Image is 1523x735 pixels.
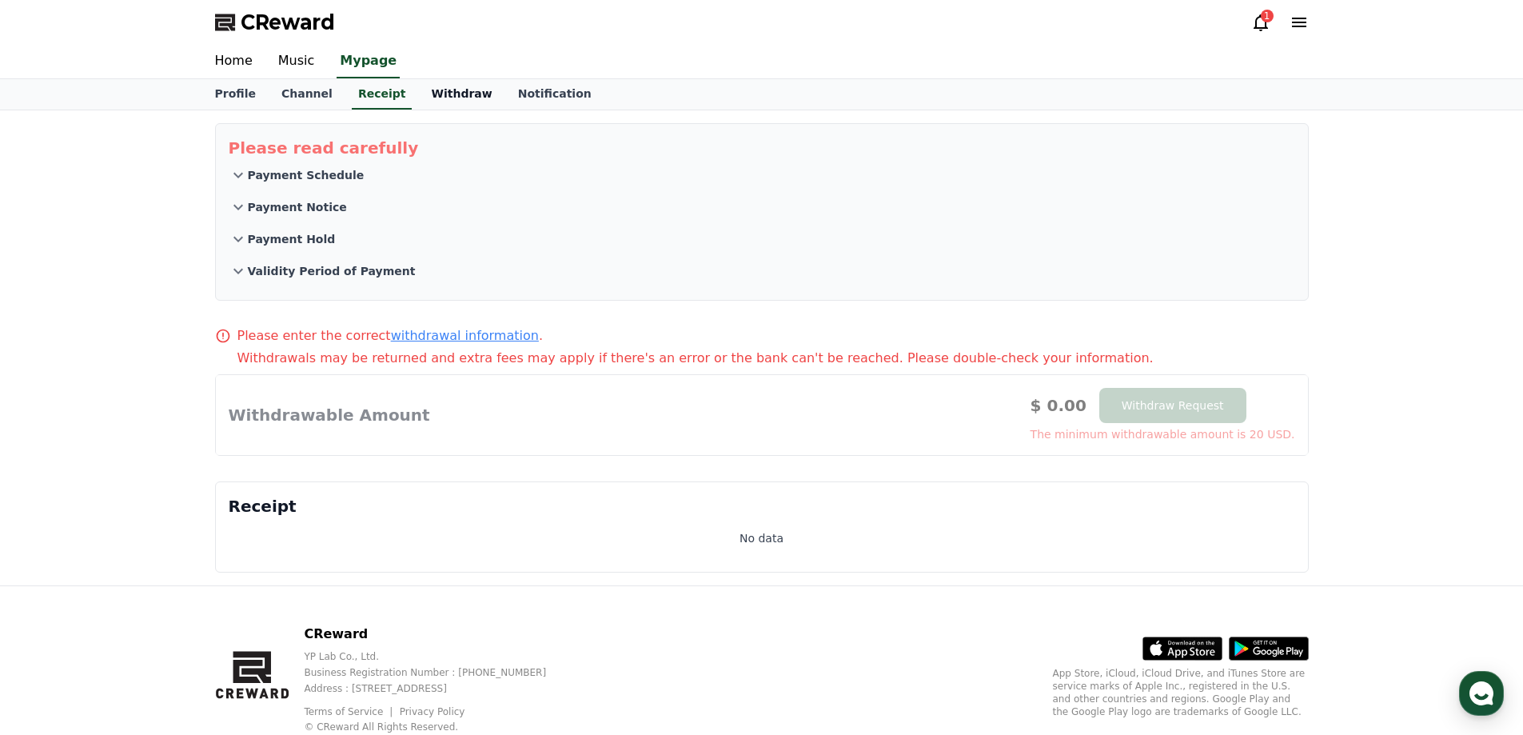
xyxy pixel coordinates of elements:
[304,721,572,733] p: © CReward All Rights Reserved.
[304,625,572,644] p: CReward
[229,255,1295,287] button: Validity Period of Payment
[248,263,416,279] p: Validity Period of Payment
[229,137,1295,159] p: Please read carefully
[740,530,783,546] p: No data
[229,159,1295,191] button: Payment Schedule
[248,167,365,183] p: Payment Schedule
[269,79,345,110] a: Channel
[41,531,69,544] span: Home
[237,326,543,346] p: Please enter the correct .
[505,79,604,110] a: Notification
[1053,667,1309,718] p: App Store, iCloud, iCloud Drive, and iTunes Store are service marks of Apple Inc., registered in ...
[106,507,206,547] a: Messages
[304,650,572,663] p: YP Lab Co., Ltd.
[206,507,307,547] a: Settings
[241,10,335,35] span: CReward
[248,199,347,215] p: Payment Notice
[248,231,336,247] p: Payment Hold
[202,45,265,78] a: Home
[229,495,1295,517] p: Receipt
[229,223,1295,255] button: Payment Hold
[237,531,276,544] span: Settings
[418,79,504,110] a: Withdraw
[304,706,395,717] a: Terms of Service
[229,191,1295,223] button: Payment Notice
[5,507,106,547] a: Home
[133,532,180,545] span: Messages
[1251,13,1270,32] a: 1
[265,45,328,78] a: Music
[304,682,572,695] p: Address : [STREET_ADDRESS]
[352,79,413,110] a: Receipt
[337,45,400,78] a: Mypage
[400,706,465,717] a: Privacy Policy
[391,328,539,343] a: withdrawal information
[237,349,1309,368] p: Withdrawals may be returned and extra fees may apply if there's an error or the bank can't be rea...
[202,79,269,110] a: Profile
[304,666,572,679] p: Business Registration Number : [PHONE_NUMBER]
[1261,10,1274,22] div: 1
[215,10,335,35] a: CReward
